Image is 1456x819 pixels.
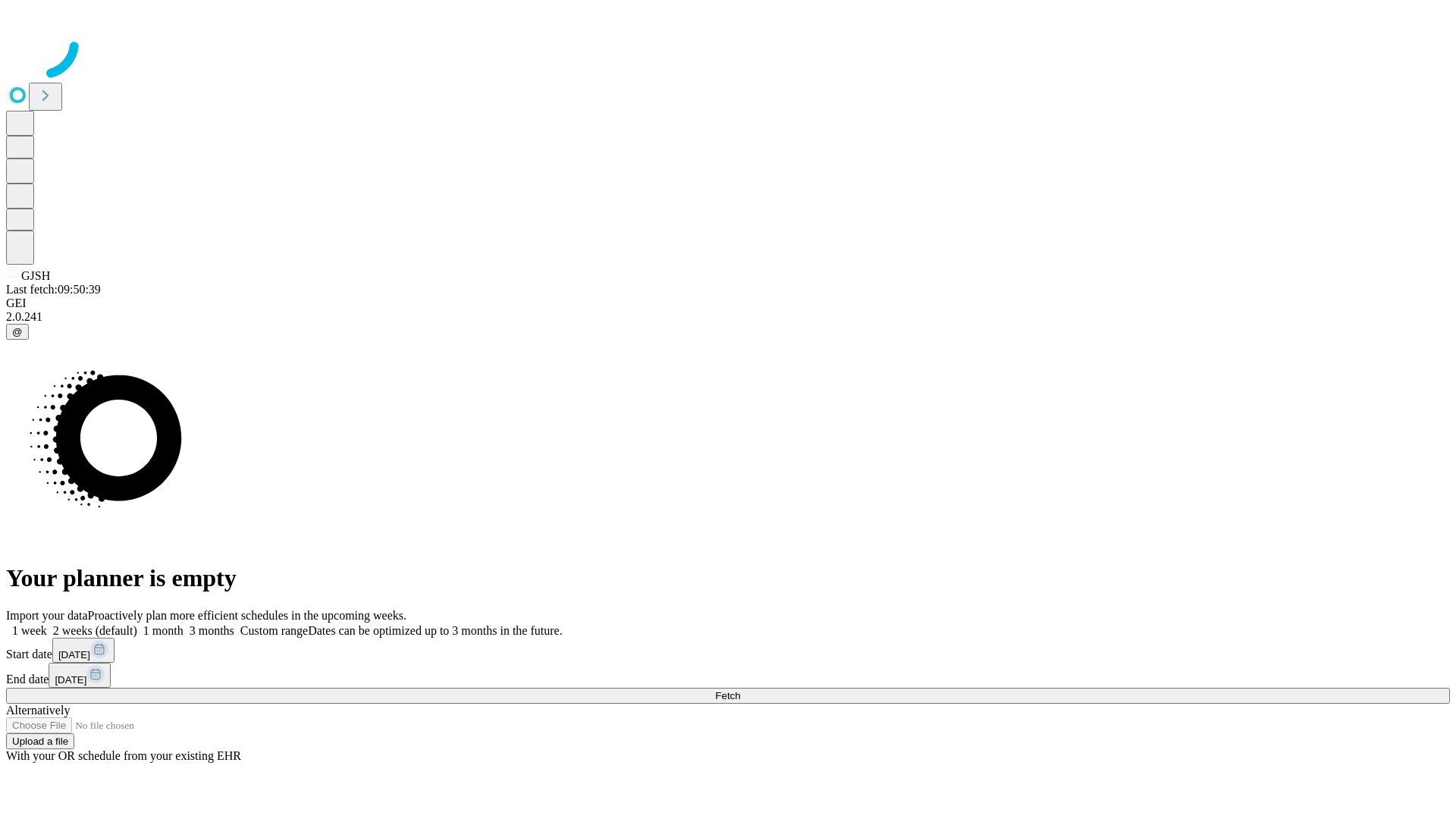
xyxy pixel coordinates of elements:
[12,326,23,337] span: @
[21,269,50,282] span: GJSH
[240,624,308,637] span: Custom range
[190,624,234,637] span: 3 months
[88,609,406,622] span: Proactively plan more efficient schedules in the upcoming weeks.
[12,624,47,637] span: 1 week
[49,663,111,688] button: [DATE]
[715,690,740,701] span: Fetch
[6,638,1450,663] div: Start date
[6,749,241,762] span: With your OR schedule from your existing EHR
[6,297,1450,310] div: GEI
[55,674,86,686] span: [DATE]
[6,609,88,622] span: Import your data
[6,324,29,340] button: @
[6,663,1450,688] div: End date
[58,649,90,661] span: [DATE]
[6,283,101,296] span: Last fetch: 09:50:39
[53,624,137,637] span: 2 weeks (default)
[6,688,1450,704] button: Fetch
[6,733,74,749] button: Upload a file
[6,704,70,717] span: Alternatively
[6,310,1450,324] div: 2.0.241
[308,624,562,637] span: Dates can be optimized up to 3 months in the future.
[52,638,115,663] button: [DATE]
[143,624,184,637] span: 1 month
[6,564,1450,592] h1: Your planner is empty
